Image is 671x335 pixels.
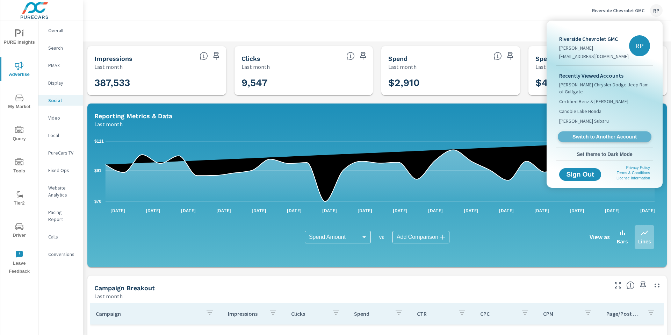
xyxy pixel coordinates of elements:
span: Certified Benz & [PERSON_NAME] [559,98,628,105]
a: Switch to Another Account [558,131,651,142]
span: [PERSON_NAME] Chrysler Dodge Jeep Ram of Gulfgate [559,81,650,95]
p: [PERSON_NAME] [559,44,629,51]
a: License Information [616,176,650,180]
p: [EMAIL_ADDRESS][DOMAIN_NAME] [559,53,629,60]
span: [PERSON_NAME] Subaru [559,117,609,124]
span: Switch to Another Account [562,134,647,140]
span: Canobie Lake Honda [559,108,601,115]
span: Set theme to Dark Mode [559,151,650,157]
button: Sign Out [559,168,601,181]
a: Privacy Policy [626,165,650,170]
p: Riverside Chevrolet GMC [559,35,629,43]
a: Terms & Conditions [617,171,650,175]
span: Sign Out [565,171,596,178]
div: RP [629,35,650,56]
button: Set theme to Dark Mode [556,148,653,161]
p: Recently Viewed Accounts [559,71,650,80]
